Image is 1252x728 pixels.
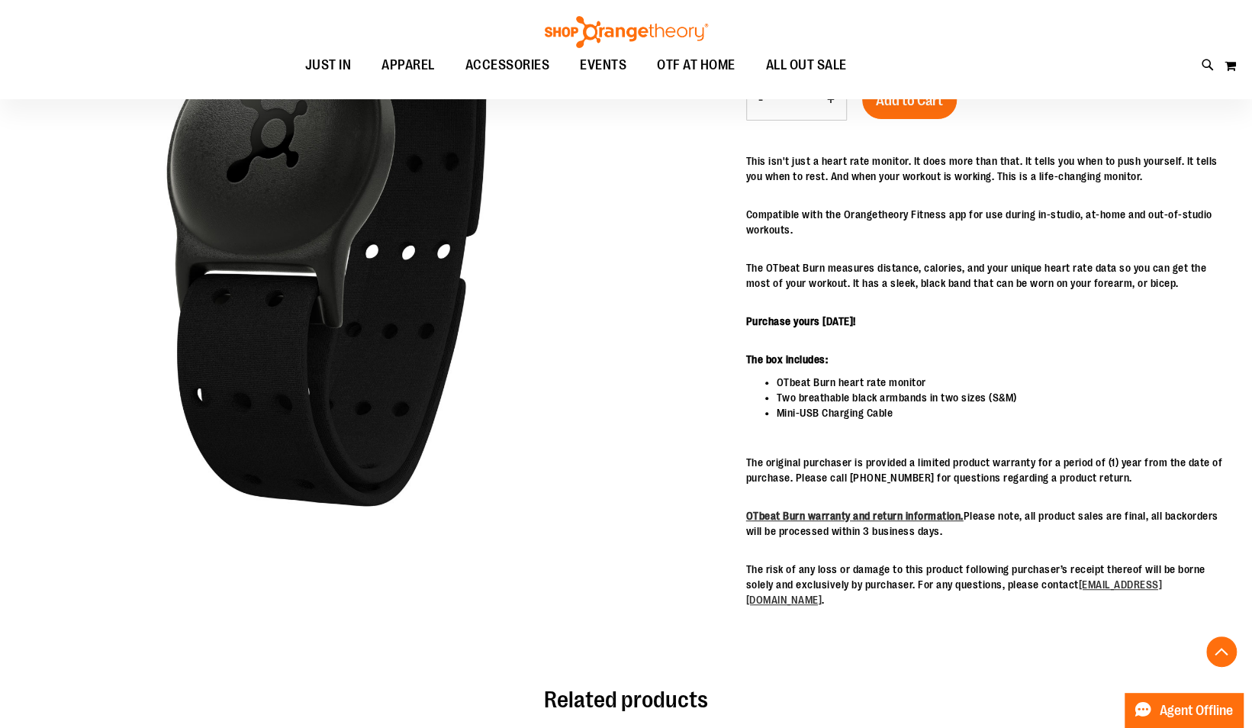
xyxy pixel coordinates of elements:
[766,48,847,82] span: ALL OUT SALE
[544,687,708,713] span: Related products
[746,260,1225,291] p: The OTbeat Burn measures distance, calories, and your unique heart rate data so you can get the m...
[747,82,774,120] button: Decrease product quantity
[657,48,735,82] span: OTF AT HOME
[746,510,964,522] a: OTbeat Burn warranty and return information.
[580,48,626,82] span: EVENTS
[542,16,710,48] img: Shop Orangetheory
[777,375,1225,390] li: OTbeat Burn heart rate monitor
[774,82,816,119] input: Product quantity
[862,81,957,119] button: Add to Cart
[876,92,943,109] span: Add to Cart
[746,562,1225,607] p: The risk of any loss or damage to this product following purchaser’s receipt thereof will be born...
[1160,704,1233,718] span: Agent Offline
[746,353,829,366] b: The box includes:
[465,48,550,82] span: ACCESSORIES
[381,48,435,82] span: APPAREL
[816,82,846,120] button: Increase product quantity
[746,315,856,327] b: Purchase yours [DATE]!
[1125,693,1243,728] button: Agent Offline
[746,578,1163,606] a: [EMAIL_ADDRESS][DOMAIN_NAME]
[305,48,352,82] span: JUST IN
[746,153,1225,184] p: This isn't just a heart rate monitor. It does more than that. It tells you when to push yourself....
[777,405,1225,420] li: Mini-USB Charging Cable
[777,390,1225,405] li: Two breathable black armbands in two sizes (S&M)
[1206,636,1237,667] button: Back To Top
[746,207,1225,237] p: Compatible with the Orangetheory Fitness app for use during in-studio, at-home and out-of-studio ...
[746,455,1225,485] p: The original purchaser is provided a limited product warranty for a period of (1) year from the d...
[746,508,1225,539] p: Please note, all product sales are final, all backorders will be processed within 3 business days.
